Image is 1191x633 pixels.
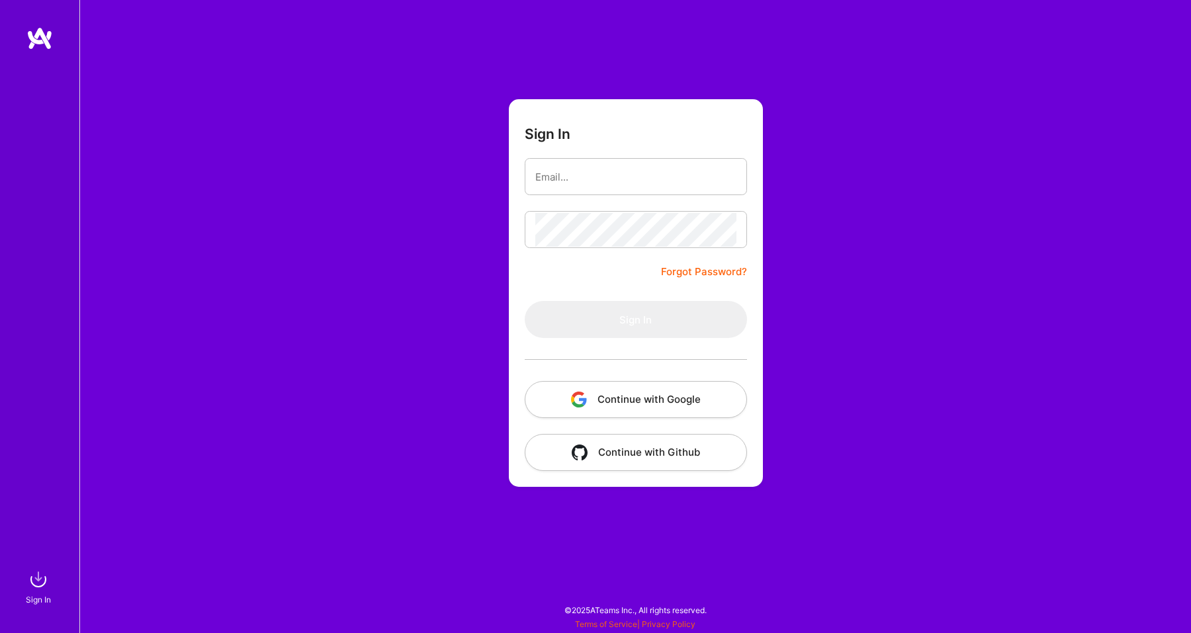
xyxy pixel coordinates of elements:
[26,26,53,50] img: logo
[28,566,52,607] a: sign inSign In
[575,619,695,629] span: |
[26,593,51,607] div: Sign In
[525,434,747,471] button: Continue with Github
[525,301,747,338] button: Sign In
[535,160,736,194] input: Email...
[575,619,637,629] a: Terms of Service
[525,126,570,142] h3: Sign In
[571,392,587,407] img: icon
[661,264,747,280] a: Forgot Password?
[79,593,1191,626] div: © 2025 ATeams Inc., All rights reserved.
[642,619,695,629] a: Privacy Policy
[525,381,747,418] button: Continue with Google
[25,566,52,593] img: sign in
[572,444,588,460] img: icon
